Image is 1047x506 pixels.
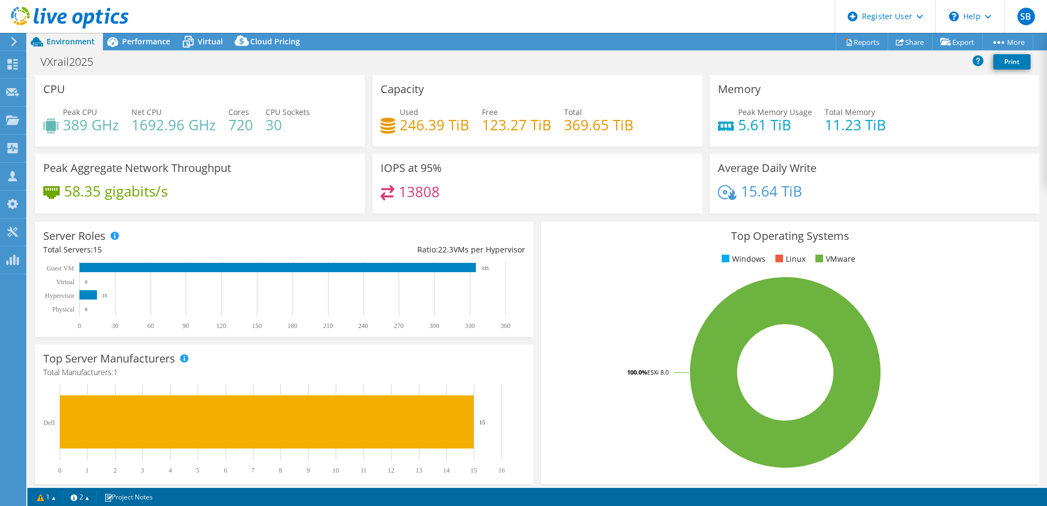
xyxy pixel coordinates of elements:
[196,467,199,474] text: 5
[358,322,368,330] text: 240
[400,119,469,131] h4: 246.39 TiB
[30,490,64,504] a: 1
[479,419,486,426] text: 15
[482,107,498,117] span: Free
[43,244,284,256] div: Total Servers:
[228,107,249,117] span: Cores
[360,467,367,474] text: 11
[228,119,253,131] h4: 720
[741,185,802,197] h4: 15.64 TiB
[825,119,886,131] h4: 11.23 TiB
[224,467,227,474] text: 6
[564,107,582,117] span: Total
[287,322,297,330] text: 180
[332,467,339,474] text: 10
[131,119,216,131] h4: 1692.96 GHz
[773,253,806,265] li: Linux
[113,367,118,377] span: 1
[718,83,761,95] h3: Memory
[416,467,422,474] text: 13
[251,467,255,474] text: 7
[307,467,310,474] text: 9
[718,162,816,174] h3: Average Daily Write
[78,322,81,330] text: 0
[388,467,394,474] text: 12
[438,244,453,255] span: 22.3
[888,33,933,50] a: Share
[549,230,1031,242] h3: Top Operating Systems
[400,107,418,117] span: Used
[825,107,875,117] span: Total Memory
[465,322,475,330] text: 330
[266,107,310,117] span: CPU Sockets
[738,119,812,131] h4: 5.61 TiB
[1017,8,1035,25] span: SB
[252,322,262,330] text: 150
[498,467,505,474] text: 16
[131,107,162,117] span: Net CPU
[323,322,333,330] text: 210
[738,107,812,117] span: Peak Memory Usage
[47,264,74,272] text: Guest VM
[43,83,65,95] h3: CPU
[481,266,489,271] text: 335
[284,244,525,256] div: Ratio: VMs per Hypervisor
[470,467,477,474] text: 15
[85,307,88,312] text: 0
[198,36,223,47] span: Virtual
[85,279,88,285] text: 0
[43,366,525,378] h4: Total Manufacturers:
[113,467,117,474] text: 2
[52,306,74,313] text: Physical
[982,33,1033,50] a: More
[169,467,172,474] text: 4
[443,467,450,474] text: 14
[836,33,888,50] a: Reports
[429,322,439,330] text: 300
[58,467,61,474] text: 0
[122,36,170,47] span: Performance
[279,467,282,474] text: 8
[93,244,102,255] span: 15
[250,36,300,47] span: Cloud Pricing
[45,292,74,300] text: Hypervisor
[501,322,510,330] text: 360
[43,353,175,365] h3: Top Server Manufacturers
[141,467,144,474] text: 3
[85,467,89,474] text: 1
[43,230,106,242] h3: Server Roles
[63,107,97,117] span: Peak CPU
[993,54,1031,70] a: Print
[56,278,75,286] text: Virtual
[216,322,226,330] text: 120
[564,119,634,131] h4: 369.65 TiB
[381,162,442,174] h3: IOPS at 95%
[47,36,95,47] span: Environment
[147,322,154,330] text: 60
[63,119,119,131] h4: 389 GHz
[43,162,231,174] h3: Peak Aggregate Network Throughput
[647,368,669,376] tspan: ESXi 8.0
[96,490,160,504] a: Project Notes
[102,293,108,298] text: 15
[64,185,168,197] h4: 58.35 gigabits/s
[399,186,440,198] h4: 13808
[719,253,766,265] li: Windows
[813,253,855,265] li: VMware
[266,119,310,131] h4: 30
[482,119,551,131] h4: 123.27 TiB
[627,368,647,376] tspan: 100.0%
[112,322,118,330] text: 30
[43,419,55,427] text: Dell
[381,83,424,95] h3: Capacity
[932,33,983,50] a: Export
[63,490,97,504] a: 2
[36,56,110,68] h1: VXrail2025
[394,322,404,330] text: 270
[949,12,959,21] svg: \n
[182,322,189,330] text: 90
